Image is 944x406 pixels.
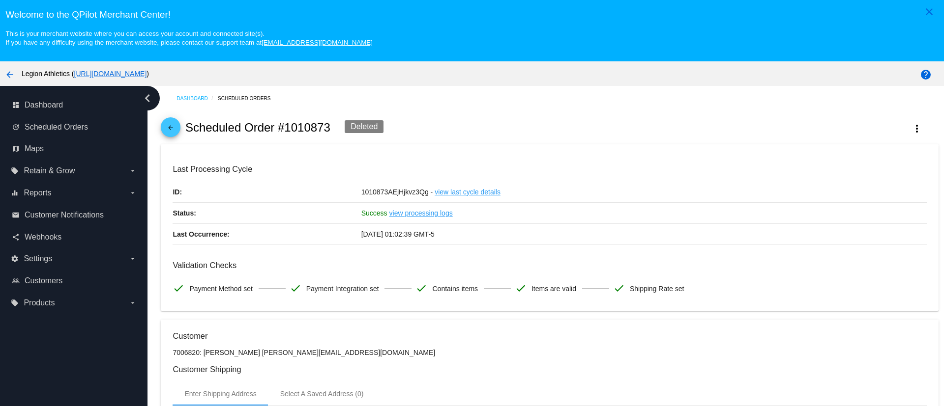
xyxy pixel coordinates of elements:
div: Enter Shipping Address [184,390,256,398]
span: Payment Method set [189,278,252,299]
a: Scheduled Orders [218,91,279,106]
span: Maps [25,144,44,153]
i: local_offer [11,167,19,175]
h2: Scheduled Order #1010873 [185,121,330,135]
mat-icon: check [613,282,625,294]
span: Items are valid [531,278,576,299]
span: Contains items [432,278,478,299]
a: view last cycle details [435,182,501,202]
span: Legion Athletics ( ) [22,70,149,78]
a: Dashboard [177,91,218,106]
a: people_outline Customers [12,273,137,289]
h3: Validation Checks [173,261,926,270]
span: Success [361,209,387,217]
a: email Customer Notifications [12,207,137,223]
h3: Customer [173,331,926,341]
span: Reports [24,189,51,197]
i: arrow_drop_down [129,299,137,307]
i: people_outline [12,277,20,285]
i: map [12,145,20,153]
mat-icon: arrow_back [4,69,16,81]
i: chevron_left [140,90,155,106]
a: dashboard Dashboard [12,97,137,113]
a: update Scheduled Orders [12,119,137,135]
mat-icon: close [923,6,935,18]
i: equalizer [11,189,19,197]
mat-icon: help [920,69,932,81]
span: Settings [24,254,52,263]
h3: Customer Shipping [173,365,926,374]
a: view processing logs [389,203,453,223]
div: Select A Saved Address (0) [280,390,364,398]
i: email [12,211,20,219]
mat-icon: check [415,282,427,294]
p: Last Occurrence: [173,224,361,244]
span: Customers [25,276,62,285]
a: share Webhooks [12,229,137,245]
div: Deleted [345,120,383,133]
mat-icon: arrow_back [165,124,177,136]
a: [EMAIL_ADDRESS][DOMAIN_NAME] [262,39,373,46]
i: share [12,233,20,241]
i: local_offer [11,299,19,307]
span: Shipping Rate set [630,278,684,299]
span: Payment Integration set [306,278,379,299]
span: 1010873AEjHjkvz3Qg - [361,188,433,196]
mat-icon: more_vert [911,123,923,135]
p: ID: [173,182,361,202]
h3: Last Processing Cycle [173,164,926,174]
h3: Welcome to the QPilot Merchant Center! [5,9,938,20]
a: map Maps [12,141,137,157]
i: arrow_drop_down [129,255,137,263]
mat-icon: check [290,282,301,294]
span: Scheduled Orders [25,123,88,132]
span: Customer Notifications [25,211,104,219]
i: update [12,123,20,131]
span: Retain & Grow [24,166,75,175]
small: This is your merchant website where you can access your account and connected site(s). If you hav... [5,30,372,46]
span: Products [24,298,55,307]
span: Webhooks [25,233,61,242]
mat-icon: check [173,282,184,294]
i: dashboard [12,101,20,109]
a: [URL][DOMAIN_NAME] [74,70,147,78]
i: arrow_drop_down [129,167,137,175]
i: settings [11,255,19,263]
i: arrow_drop_down [129,189,137,197]
span: Dashboard [25,101,63,109]
p: 7006820: [PERSON_NAME] [PERSON_NAME][EMAIL_ADDRESS][DOMAIN_NAME] [173,349,926,356]
mat-icon: check [515,282,527,294]
p: Status: [173,203,361,223]
span: [DATE] 01:02:39 GMT-5 [361,230,435,238]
